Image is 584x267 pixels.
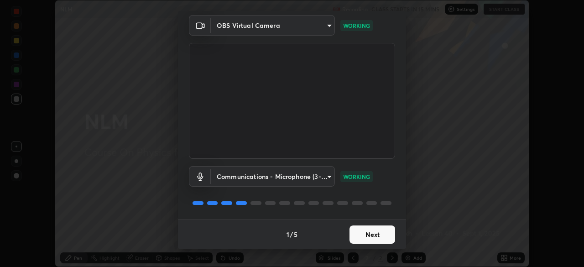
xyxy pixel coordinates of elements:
button: Next [349,225,395,244]
h4: 1 [287,230,289,239]
p: WORKING [343,173,370,181]
h4: 5 [294,230,297,239]
div: OBS Virtual Camera [211,166,335,187]
div: OBS Virtual Camera [211,15,335,36]
p: WORKING [343,21,370,30]
h4: / [290,230,293,239]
